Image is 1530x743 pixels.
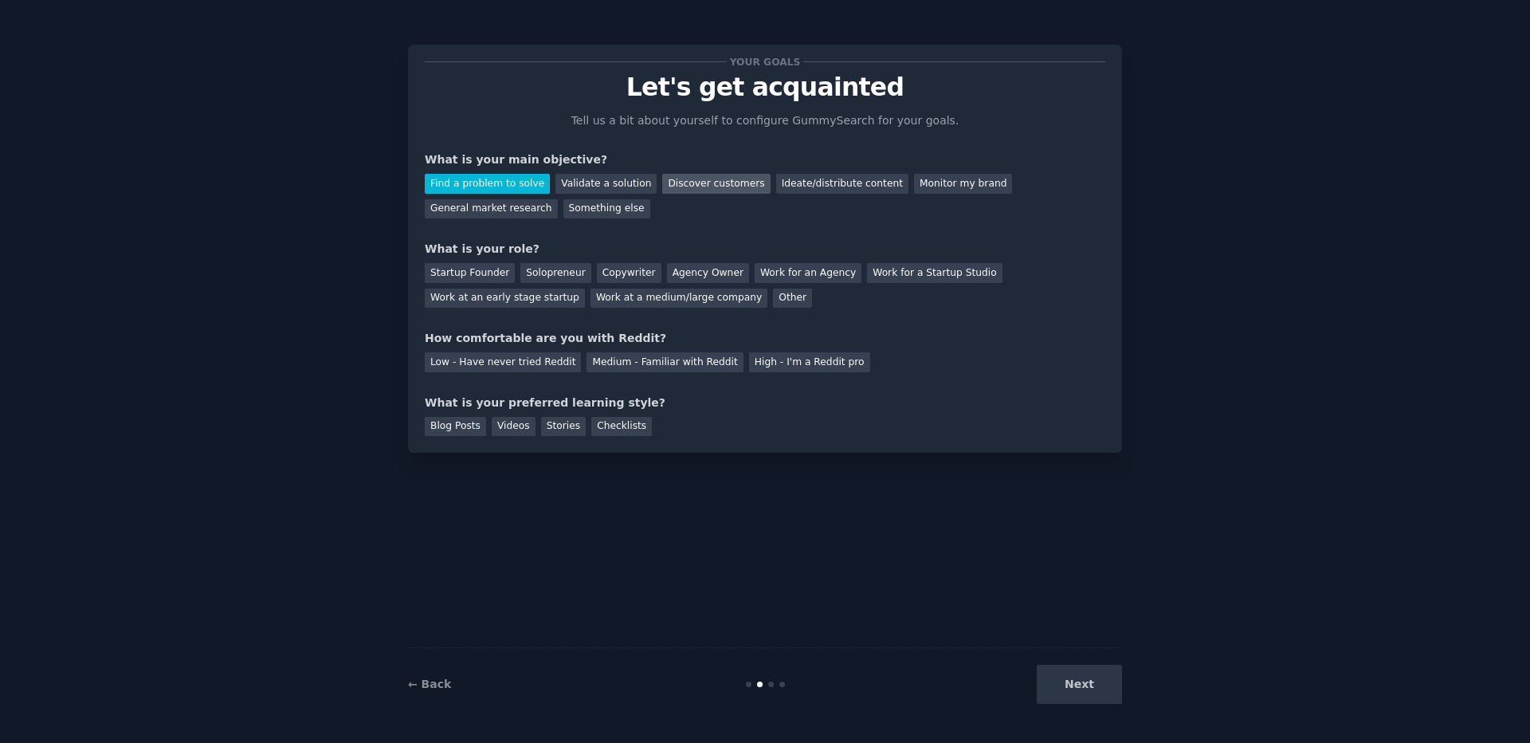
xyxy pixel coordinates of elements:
[425,417,486,437] div: Blog Posts
[563,199,650,219] div: Something else
[425,289,585,309] div: Work at an early stage startup
[425,352,581,372] div: Low - Have never tried Reddit
[914,174,1012,194] div: Monitor my brand
[425,263,515,283] div: Startup Founder
[520,263,590,283] div: Solopreneur
[425,174,550,194] div: Find a problem to solve
[425,330,1105,347] div: How comfortable are you with Reddit?
[727,53,803,70] span: Your goals
[590,289,767,309] div: Work at a medium/large company
[425,199,558,219] div: General market research
[755,263,861,283] div: Work for an Agency
[591,417,652,437] div: Checklists
[492,417,535,437] div: Videos
[425,73,1105,101] p: Let's get acquainted
[867,263,1002,283] div: Work for a Startup Studio
[749,352,870,372] div: High - I'm a Reddit pro
[408,678,451,690] a: ← Back
[662,174,770,194] div: Discover customers
[425,151,1105,168] div: What is your main objective?
[564,112,966,129] p: Tell us a bit about yourself to configure GummySearch for your goals.
[597,263,661,283] div: Copywriter
[667,263,749,283] div: Agency Owner
[586,352,743,372] div: Medium - Familiar with Reddit
[425,395,1105,411] div: What is your preferred learning style?
[776,174,908,194] div: Ideate/distribute content
[555,174,657,194] div: Validate a solution
[773,289,812,309] div: Other
[425,241,1105,257] div: What is your role?
[541,417,586,437] div: Stories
